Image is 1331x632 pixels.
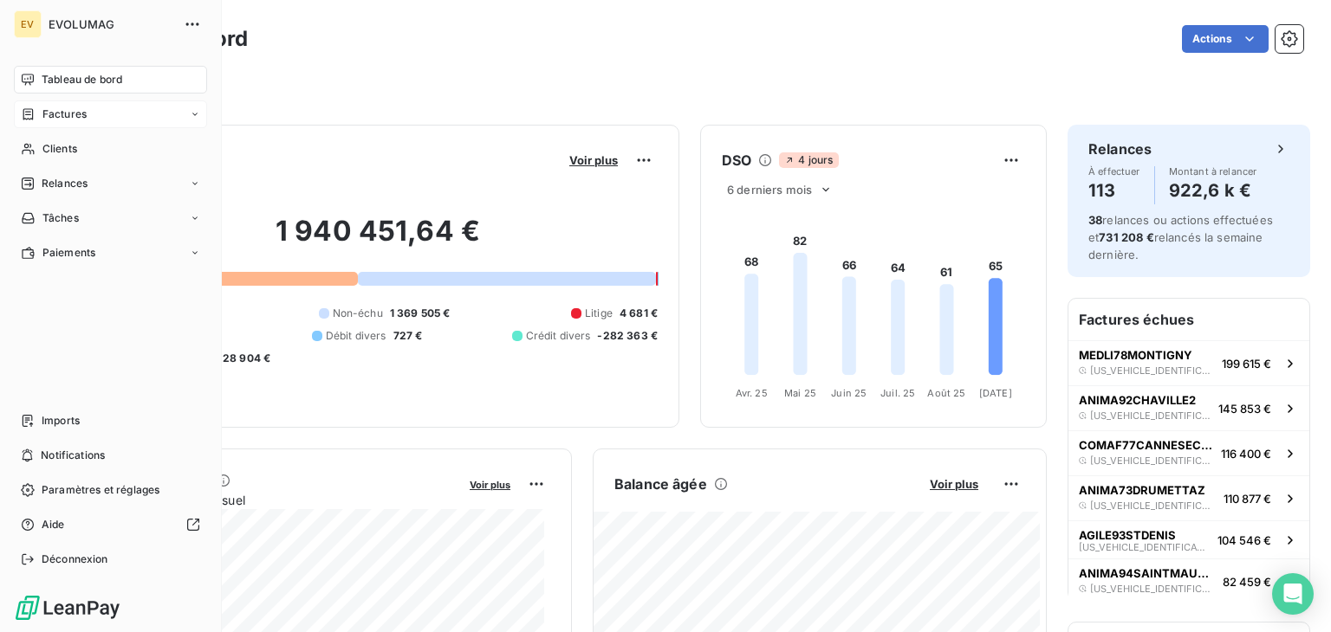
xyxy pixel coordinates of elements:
span: 38 [1088,213,1102,227]
span: 1 369 505 € [390,306,451,321]
tspan: [DATE] [979,387,1012,399]
button: Voir plus [564,152,623,168]
span: [US_VEHICLE_IDENTIFICATION_NUMBER] [1090,365,1215,376]
span: [US_VEHICLE_IDENTIFICATION_NUMBER] [1090,500,1217,511]
span: Tâches [42,210,79,226]
button: AGILE93STDENIS[US_VEHICLE_IDENTIFICATION_NUMBER]104 546 € [1068,520,1309,558]
button: COMAF77CANNESECLUSE[US_VEHICLE_IDENTIFICATION_NUMBER]116 400 € [1068,430,1309,475]
span: ANIMA92CHAVILLE2 [1079,393,1196,407]
span: 145 853 € [1218,402,1271,416]
span: Déconnexion [42,551,108,567]
span: [US_VEHICLE_IDENTIFICATION_NUMBER] [1079,542,1211,552]
span: À effectuer [1088,166,1140,177]
a: Aide [14,511,207,538]
span: Chiffre d'affaires mensuel [98,491,458,509]
span: 731 208 € [1099,230,1153,244]
h4: 922,6 k € [1169,177,1257,204]
span: Montant à relancer [1169,166,1257,177]
span: [US_VEHICLE_IDENTIFICATION_NUMBER] [1090,584,1216,594]
span: 104 546 € [1217,533,1271,547]
span: Paiements [42,245,95,261]
button: ANIMA73DRUMETTAZ[US_VEHICLE_IDENTIFICATION_NUMBER]110 877 € [1068,475,1309,520]
button: Actions [1182,25,1269,53]
span: Notifications [41,448,105,463]
h4: 113 [1088,177,1140,204]
tspan: Août 25 [927,387,965,399]
button: ANIMA92CHAVILLE2[US_VEHICLE_IDENTIFICATION_NUMBER]145 853 € [1068,385,1309,430]
span: 110 877 € [1224,492,1271,506]
h6: Relances [1088,139,1152,159]
span: Non-échu [333,306,383,321]
span: Relances [42,176,88,191]
span: Voir plus [470,479,510,491]
span: 4 681 € [620,306,658,321]
span: ANIMA94SAINTMAURDES [1079,566,1216,580]
span: Tableau de bord [42,72,122,87]
span: Imports [42,413,80,429]
span: Paramètres et réglages [42,482,159,498]
span: Crédit divers [526,328,591,344]
button: MEDLI78MONTIGNY[US_VEHICLE_IDENTIFICATION_NUMBER]199 615 € [1068,340,1309,385]
span: Factures [42,106,87,122]
span: 82 459 € [1223,575,1271,589]
button: ANIMA94SAINTMAURDES[US_VEHICLE_IDENTIFICATION_NUMBER]82 459 € [1068,558,1309,603]
span: EVOLUMAG [49,17,173,31]
span: 116 400 € [1221,447,1271,461]
button: Voir plus [464,476,516,492]
span: 6 derniers mois [727,183,812,197]
tspan: Avr. 25 [736,387,768,399]
span: 727 € [393,328,423,344]
button: Voir plus [925,476,984,492]
span: Débit divers [326,328,386,344]
span: -28 904 € [218,351,270,366]
div: EV [14,10,42,38]
span: Aide [42,517,65,532]
span: 199 615 € [1222,357,1271,371]
span: [US_VEHICLE_IDENTIFICATION_NUMBER] [1090,410,1211,421]
span: AGILE93STDENIS [1079,528,1176,542]
h6: DSO [722,150,751,171]
h6: Factures échues [1068,299,1309,340]
span: 4 jours [779,152,838,168]
tspan: Juil. 25 [880,387,915,399]
img: Logo LeanPay [14,594,121,622]
tspan: Mai 25 [784,387,816,399]
h6: Balance âgée [614,474,707,494]
span: Clients [42,141,77,157]
h2: 1 940 451,64 € [98,214,658,266]
span: [US_VEHICLE_IDENTIFICATION_NUMBER] [1090,455,1214,466]
span: relances ou actions effectuées et relancés la semaine dernière. [1088,213,1273,261]
div: Open Intercom Messenger [1272,573,1314,615]
span: Voir plus [930,477,978,491]
tspan: Juin 25 [831,387,867,399]
span: ANIMA73DRUMETTAZ [1079,483,1205,497]
span: Litige [585,306,613,321]
span: Voir plus [569,153,618,167]
span: COMAF77CANNESECLUSE [1079,438,1214,452]
span: MEDLI78MONTIGNY [1079,348,1192,362]
span: -282 363 € [597,328,658,344]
